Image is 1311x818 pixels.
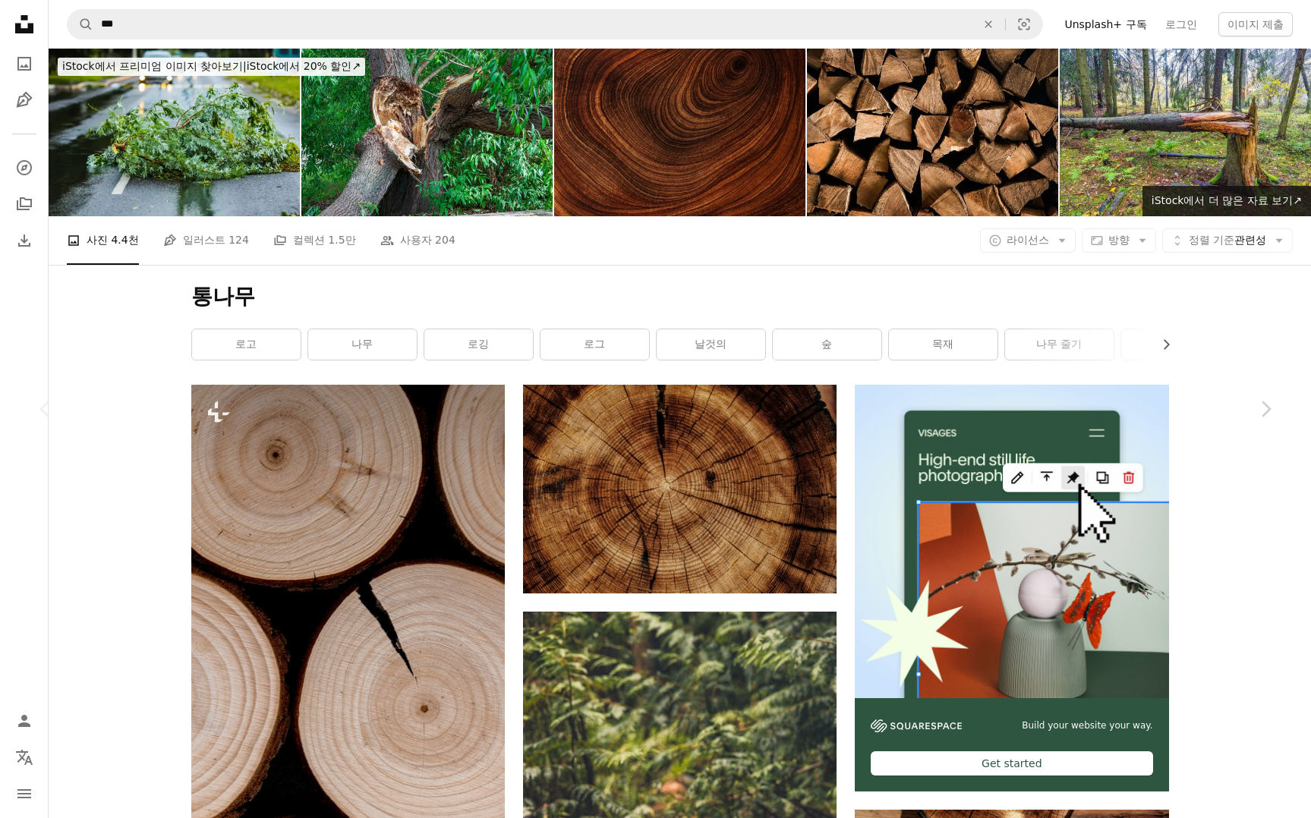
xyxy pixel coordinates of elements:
[807,49,1058,216] img: Firewood Pieces
[9,742,39,772] button: 언어
[1189,234,1234,246] span: 정렬 기준
[9,153,39,183] a: 탐색
[554,49,805,216] img: 천연 나무 반지
[9,85,39,115] a: 일러스트
[1142,186,1311,216] a: iStock에서 더 많은 자료 보기↗
[62,60,361,72] span: iStock에서 20% 할인 ↗
[273,216,356,265] a: 컬렉션 1.5만
[328,231,355,248] span: 1.5만
[1220,336,1311,482] a: 다음
[9,225,39,256] a: 다운로드 내역
[855,385,1168,791] a: Build your website your way.Get started
[1162,228,1293,253] button: 정렬 기준관련성
[9,779,39,809] button: 메뉴
[871,719,962,732] img: file-1606177908946-d1eed1cbe4f5image
[855,385,1168,698] img: file-1723602894256-972c108553a7image
[380,216,455,265] a: 사용자 204
[889,329,997,360] a: 목재
[980,228,1076,253] button: 라이선스
[1156,12,1206,36] a: 로그인
[228,231,249,248] span: 124
[62,60,247,72] span: iStock에서 프리미엄 이미지 찾아보기 |
[1082,228,1156,253] button: 방향
[1022,719,1152,732] span: Build your website your way.
[1218,12,1293,36] button: 이미지 제출
[9,49,39,79] a: 사진
[191,283,1169,310] h1: 통나무
[1007,234,1049,246] span: 라이선스
[435,231,455,248] span: 204
[1189,233,1266,248] span: 관련성
[49,49,300,216] img: Broken branch after hurricane on road. Storm weather.
[67,9,1043,39] form: 사이트 전체에서 이미지 찾기
[540,329,649,360] a: 로그
[523,482,837,496] a: 갈색 나무 석판의 사진
[192,329,301,360] a: 로고
[1055,12,1155,36] a: Unsplash+ 구독
[1005,329,1114,360] a: 나무 줄기
[9,189,39,219] a: 컬렉션
[9,706,39,736] a: 로그인 / 가입
[972,10,1005,39] button: 삭제
[308,329,417,360] a: 나무
[68,10,93,39] button: Unsplash 검색
[773,329,881,360] a: 숲
[657,329,765,360] a: 날것의
[301,49,553,216] img: Broken tree in the city park after a violent storm. The concept of destruction of nature.
[1152,194,1302,206] span: iStock에서 더 많은 자료 보기 ↗
[424,329,533,360] a: 로깅
[49,49,374,85] a: iStock에서 프리미엄 이미지 찾아보기|iStock에서 20% 할인↗
[163,216,249,265] a: 일러스트 124
[1108,234,1130,246] span: 방향
[191,612,505,626] a: 칼의 클로즈업
[1006,10,1042,39] button: 시각적 검색
[1152,329,1169,360] button: 목록을 오른쪽으로 스크롤
[1060,49,1311,216] img: 가을에 숲 속의 가문비나무가 바람에 꺾였습니다.
[871,751,1152,776] div: Get started
[523,385,837,593] img: 갈색 나무 석판의 사진
[1121,329,1230,360] a: 블로그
